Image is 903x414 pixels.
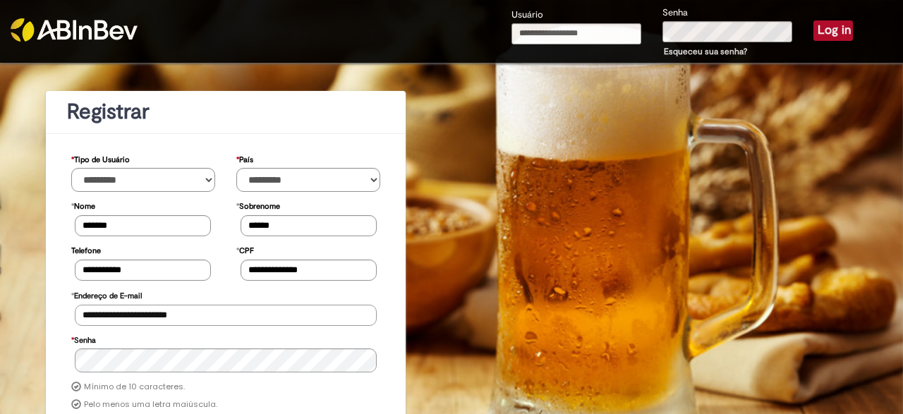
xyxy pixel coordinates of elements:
[236,148,253,169] label: País
[71,284,142,305] label: Endereço de E-mail
[236,195,280,215] label: Sobrenome
[664,46,747,57] a: Esqueceu sua senha?
[511,8,543,22] label: Usuário
[84,399,217,410] label: Pelo menos uma letra maiúscula.
[67,100,384,123] h1: Registrar
[71,239,101,260] label: Telefone
[11,18,138,42] img: ABInbev-white.png
[84,382,185,393] label: Mínimo de 10 caracteres.
[662,6,688,20] label: Senha
[71,329,96,349] label: Senha
[71,195,95,215] label: Nome
[813,20,853,40] button: Log in
[71,148,130,169] label: Tipo de Usuário
[236,239,254,260] label: CPF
